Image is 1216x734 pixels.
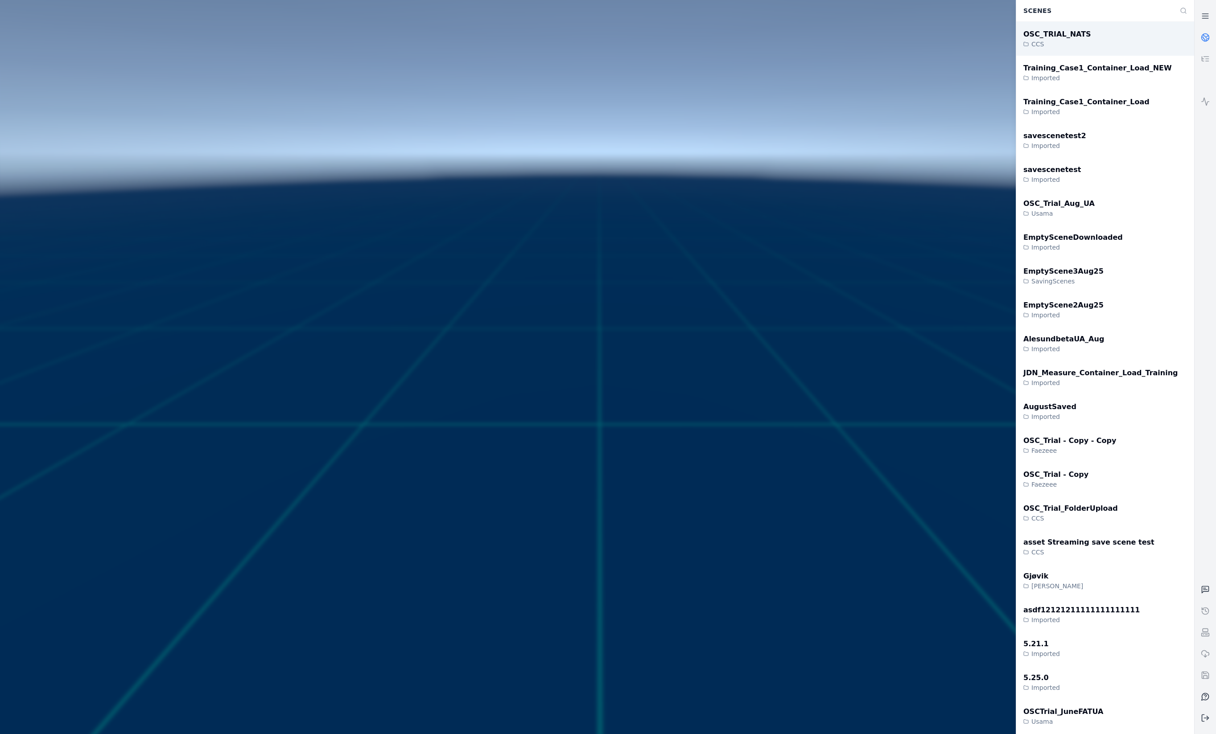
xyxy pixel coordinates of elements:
div: SavingScenes [1023,277,1104,286]
div: Imported [1023,344,1104,353]
div: CCS [1023,514,1118,523]
div: Imported [1023,141,1086,150]
div: Imported [1023,74,1172,82]
div: Usama [1023,209,1095,218]
div: [PERSON_NAME] [1023,582,1083,590]
div: AugustSaved [1023,402,1076,412]
div: CCS [1023,548,1154,557]
div: 5.25.0 [1023,672,1060,683]
div: Imported [1023,107,1150,116]
div: Imported [1023,615,1140,624]
div: CCS [1023,40,1091,49]
div: Imported [1023,378,1178,387]
div: OSC_Trial_FolderUpload [1023,503,1118,514]
div: Training_Case1_Container_Load_NEW [1023,63,1172,74]
div: Imported [1023,649,1060,658]
div: EmptySceneDownloaded [1023,232,1123,243]
div: AlesundbetaUA_Aug [1023,334,1104,344]
div: Imported [1023,175,1081,184]
div: EmptyScene2Aug25 [1023,300,1104,311]
div: Scenes [1018,2,1175,19]
div: Faezeee [1023,446,1116,455]
div: Gjøvik [1023,571,1083,582]
div: 5.21.1 [1023,639,1060,649]
div: OSC_Trial - Copy - Copy [1023,435,1116,446]
div: OSC_TRIAL_NATS [1023,29,1091,40]
div: JDN_Measure_Container_Load_Training [1023,368,1178,378]
div: asset Streaming save scene test [1023,537,1154,548]
div: Imported [1023,243,1123,252]
div: EmptyScene3Aug25 [1023,266,1104,277]
div: Faezeee [1023,480,1088,489]
div: OSCTrial_JuneFATUA [1023,706,1103,717]
div: Imported [1023,683,1060,692]
div: Imported [1023,412,1076,421]
div: asdf12121211111111111111 [1023,605,1140,615]
div: savescenetest2 [1023,131,1086,141]
div: savescenetest [1023,164,1081,175]
div: Training_Case1_Container_Load [1023,97,1150,107]
div: Imported [1023,311,1104,320]
div: Usama [1023,717,1103,726]
div: OSC_Trial - Copy [1023,469,1088,480]
div: OSC_Trial_Aug_UA [1023,198,1095,209]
